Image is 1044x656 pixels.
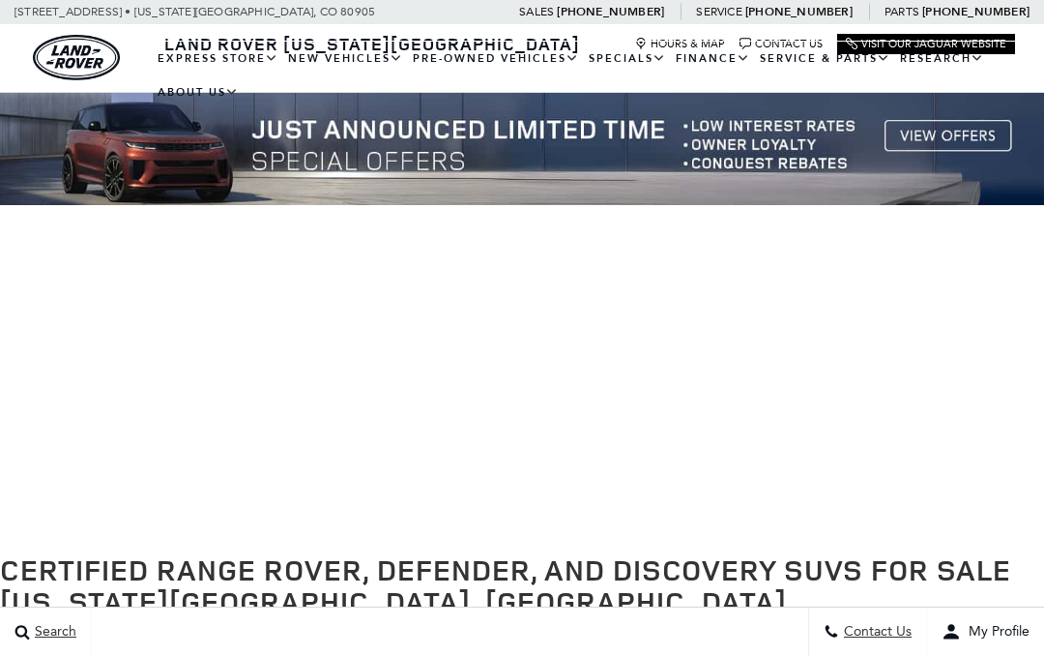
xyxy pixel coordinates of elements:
a: Land Rover [US_STATE][GEOGRAPHIC_DATA] [153,32,592,55]
a: Specials [584,42,671,75]
a: [PHONE_NUMBER] [745,4,853,19]
span: Parts [884,5,919,18]
img: Land Rover [33,35,120,80]
a: Visit Our Jaguar Website [846,38,1006,50]
a: [STREET_ADDRESS] • [US_STATE][GEOGRAPHIC_DATA], CO 80905 [14,5,375,18]
button: user-profile-menu [927,608,1044,656]
a: Hours & Map [635,38,725,50]
span: Land Rover [US_STATE][GEOGRAPHIC_DATA] [164,32,580,55]
span: Sales [519,5,554,18]
span: Contact Us [839,624,912,641]
a: [PHONE_NUMBER] [922,4,1029,19]
nav: Main Navigation [153,42,1015,109]
a: New Vehicles [283,42,408,75]
a: [PHONE_NUMBER] [557,4,664,19]
a: Service & Parts [755,42,895,75]
a: Pre-Owned Vehicles [408,42,584,75]
a: Finance [671,42,755,75]
span: Service [696,5,741,18]
a: land-rover [33,35,120,80]
span: My Profile [961,624,1029,641]
a: About Us [153,75,244,109]
span: Search [30,624,76,641]
a: Contact Us [739,38,823,50]
a: EXPRESS STORE [153,42,283,75]
a: Research [895,42,989,75]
